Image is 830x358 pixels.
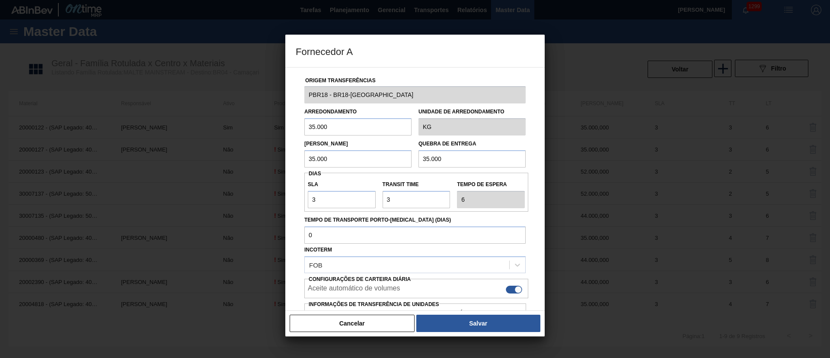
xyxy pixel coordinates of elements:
[308,178,376,191] label: SLA
[457,178,525,191] label: Tempo de espera
[305,77,376,84] label: Origem Transferências
[309,261,322,268] div: FOB
[416,315,540,332] button: Salvar
[308,284,400,295] label: Aceite automático de volumes
[304,109,357,115] label: Arredondamento
[304,247,332,253] label: Incoterm
[304,273,526,298] div: Essa configuração habilita a criação automática de composição de carga do lado do fornecedor caso...
[308,307,375,319] label: Org. de Compras
[309,301,439,307] label: Informações de Transferência de Unidades
[418,106,526,118] label: Unidade de arredondamento
[382,307,449,332] label: Grupo de Compradores
[309,276,411,282] span: Configurações de Carteira Diária
[383,178,450,191] label: Transit Time
[304,214,526,226] label: Tempo de Transporte Porto-[MEDICAL_DATA] (dias)
[304,141,348,147] label: [PERSON_NAME]
[285,35,545,68] h3: Fornecedor A
[418,141,476,147] label: Quebra de entrega
[309,171,321,177] span: Dias
[456,307,523,319] label: Código de Imposto
[290,315,415,332] button: Cancelar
